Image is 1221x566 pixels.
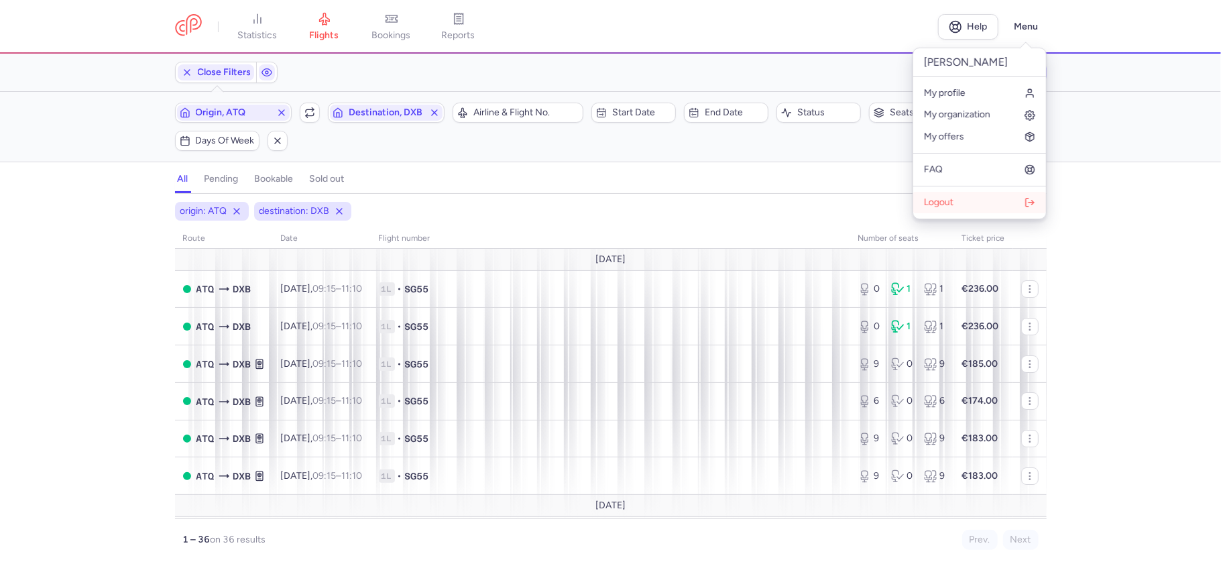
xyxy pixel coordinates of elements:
span: • [398,394,402,408]
span: – [313,358,363,370]
span: SG55 [405,282,429,296]
strong: €236.00 [962,283,999,294]
a: My profile [913,82,1046,104]
span: Logout [924,197,953,208]
th: date [273,229,371,249]
span: Help [967,21,987,32]
span: [DATE], [281,470,363,482]
div: 9 [924,469,946,483]
span: Start date [612,107,671,118]
strong: €185.00 [962,358,998,370]
h4: pending [205,173,239,185]
button: Menu [1006,14,1047,40]
strong: €183.00 [962,470,998,482]
button: Next [1003,530,1039,550]
div: 1 [891,282,913,296]
strong: €183.00 [962,433,998,444]
div: 0 [891,469,913,483]
span: Raja Sansi International Airport, Amritsar, India [196,431,215,446]
span: SG55 [405,469,429,483]
button: Destination, DXB [328,103,445,123]
span: OPEN [183,435,191,443]
span: Close Filters [198,67,251,78]
button: Days of week [175,131,259,151]
div: 1 [924,320,946,333]
div: 0 [891,432,913,445]
strong: €236.00 [962,321,999,332]
span: 1L [379,469,395,483]
a: statistics [224,12,291,42]
span: flights [310,30,339,42]
span: Status [797,107,856,118]
div: 0 [858,320,880,333]
span: Days of week [196,135,255,146]
span: End date [705,107,764,118]
span: Raja Sansi International Airport, Amritsar, India [196,319,215,334]
a: FAQ [913,159,1046,180]
time: 11:10 [342,358,363,370]
span: • [398,320,402,333]
strong: 1 – 36 [183,534,211,545]
span: Dubai, Dubai, United Arab Emirates [233,319,251,334]
div: 9 [858,357,880,371]
span: SG55 [405,320,429,333]
a: CitizenPlane red outlined logo [175,14,202,39]
strong: €174.00 [962,395,998,406]
span: Raja Sansi International Airport, Amritsar, India [196,282,215,296]
span: My profile [924,88,966,99]
span: origin: ATQ [180,205,227,218]
span: Seats and bookings [890,107,995,118]
div: 1 [924,282,946,296]
time: 11:10 [342,283,363,294]
span: OPEN [183,323,191,331]
button: Start date [591,103,676,123]
time: 09:15 [313,283,337,294]
span: Dubai, Dubai, United Arab Emirates [233,469,251,484]
span: 1L [379,357,395,371]
span: on 36 results [211,534,266,545]
button: Export [911,62,972,83]
a: bookings [358,12,425,42]
span: [DATE] [595,254,626,265]
span: Raja Sansi International Airport, Amritsar, India [196,394,215,409]
span: OPEN [183,397,191,405]
span: Dubai, Dubai, United Arab Emirates [233,431,251,446]
button: Airline & Flight No. [453,103,583,123]
button: Logout [913,192,1046,213]
div: 6 [858,394,880,408]
span: 1L [379,320,395,333]
a: My offers [913,126,1046,148]
span: statistics [237,30,277,42]
a: flights [291,12,358,42]
time: 11:10 [342,470,363,482]
span: [DATE], [281,321,363,332]
span: bookings [372,30,411,42]
span: • [398,469,402,483]
th: number of seats [850,229,954,249]
time: 09:15 [313,433,337,444]
h4: all [178,173,188,185]
span: [DATE], [281,395,363,406]
time: 09:15 [313,321,337,332]
h4: sold out [310,173,345,185]
span: destination: DXB [259,205,330,218]
span: FAQ [924,164,943,175]
span: Dubai, Dubai, United Arab Emirates [233,282,251,296]
span: – [313,321,363,332]
span: reports [442,30,475,42]
button: Prev. [962,530,998,550]
span: – [313,283,363,294]
span: – [313,433,363,444]
div: 9 [858,432,880,445]
div: 9 [924,357,946,371]
button: Seats and bookings [869,103,1000,123]
span: Airline & Flight No. [473,107,579,118]
th: Flight number [371,229,850,249]
time: 11:10 [342,395,363,406]
span: 1L [379,282,395,296]
span: Destination, DXB [349,107,424,118]
span: OPEN [183,360,191,368]
span: Raja Sansi International Airport, Amritsar, India [196,469,215,484]
span: My organization [924,109,990,120]
span: – [313,395,363,406]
